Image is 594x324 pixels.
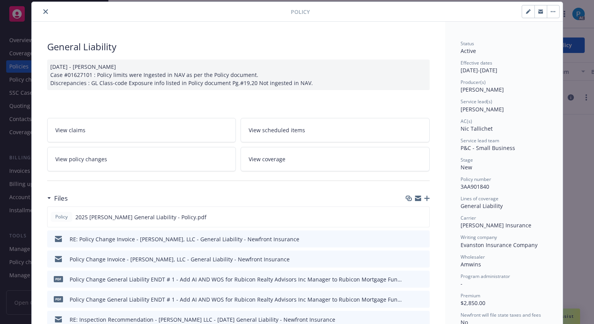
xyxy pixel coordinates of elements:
[420,315,427,324] button: preview file
[461,125,493,132] span: Nic Tallichet
[407,255,413,263] button: download file
[249,155,285,163] span: View coverage
[461,40,474,47] span: Status
[420,275,427,283] button: preview file
[419,213,426,221] button: preview file
[461,157,473,163] span: Stage
[461,98,492,105] span: Service lead(s)
[461,60,492,66] span: Effective dates
[420,255,427,263] button: preview file
[70,295,404,304] div: Policy Change General Liability ENDT # 1 - Add AI AND WOS for Rubicon Realty Advisors Inc Manager...
[420,235,427,243] button: preview file
[70,275,404,283] div: Policy Change General Liability ENDT # 1 - Add AI AND WOS for Rubicon Realty Advisors Inc Manager...
[54,296,63,302] span: pdf
[461,222,531,229] span: [PERSON_NAME] Insurance
[461,79,486,85] span: Producer(s)
[241,147,430,171] a: View coverage
[461,164,472,171] span: New
[407,235,413,243] button: download file
[461,292,480,299] span: Premium
[461,106,504,113] span: [PERSON_NAME]
[47,40,430,53] div: General Liability
[461,280,463,287] span: -
[461,86,504,93] span: [PERSON_NAME]
[47,193,68,203] div: Files
[461,261,481,268] span: Amwins
[461,118,472,124] span: AC(s)
[461,254,485,260] span: Wholesaler
[54,193,68,203] h3: Files
[70,255,290,263] div: Policy Change Invoice - [PERSON_NAME], LLC - General Liability - Newfront Insurance
[407,315,413,324] button: download file
[241,118,430,142] a: View scheduled items
[47,60,430,90] div: [DATE] - [PERSON_NAME] Case #01627101 : Policy limits were Ingested in NAV as per the Policy docu...
[55,155,107,163] span: View policy changes
[461,299,485,307] span: $2,850.00
[54,276,63,282] span: pdf
[291,8,310,16] span: Policy
[407,295,413,304] button: download file
[55,126,85,134] span: View claims
[461,312,541,318] span: Newfront will file state taxes and fees
[461,215,476,221] span: Carrier
[461,60,547,74] div: [DATE] - [DATE]
[461,47,476,55] span: Active
[70,235,299,243] div: RE: Policy Change Invoice - [PERSON_NAME], LLC - General Liability - Newfront Insurance
[461,176,491,182] span: Policy number
[420,295,427,304] button: preview file
[70,315,335,324] div: RE: Inspection Recommendation - [PERSON_NAME] LLC - [DATE] General Liability - Newfront Insurance
[461,273,510,280] span: Program administrator
[47,118,236,142] a: View claims
[461,234,497,240] span: Writing company
[47,147,236,171] a: View policy changes
[461,144,515,152] span: P&C - Small Business
[41,7,50,16] button: close
[249,126,305,134] span: View scheduled items
[407,275,413,283] button: download file
[407,213,413,221] button: download file
[461,195,498,202] span: Lines of coverage
[54,213,69,220] span: Policy
[461,241,538,249] span: Evanston Insurance Company
[75,213,207,221] span: 2025 [PERSON_NAME] General Liability - Policy.pdf
[461,202,547,210] div: General Liability
[461,137,499,144] span: Service lead team
[461,183,489,190] span: 3AA901840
